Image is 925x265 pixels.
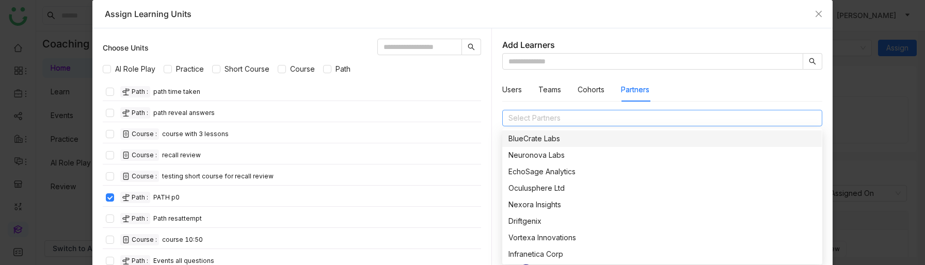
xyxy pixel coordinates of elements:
span: Course [286,63,319,75]
img: create-new-path.svg [122,194,130,201]
nz-option-item: Oculusphere Ltd [502,180,822,196]
div: BlueCrate Labs [508,133,816,144]
nz-option-item: Infranetica Corp [502,246,822,262]
div: Course : [120,234,159,245]
img: create-new-course.svg [122,130,130,138]
div: Assign Learning Units [105,8,820,20]
div: Add Learners [502,39,822,51]
span: AI Role Play [111,63,160,75]
img: create-new-path.svg [122,109,130,117]
nz-option-item: Neuronova Labs [502,147,822,163]
button: Cohorts [578,84,604,95]
div: Neuronova Labs [508,150,816,161]
img: create-new-path.svg [122,257,130,264]
span: Short Course [220,63,274,75]
div: Infranetica Corp [508,249,816,260]
div: Course : [120,150,159,161]
div: course with 3 lessons [120,128,229,140]
div: Course : [120,128,159,140]
div: EchoSage Analytics [508,166,816,177]
div: Nexora Insights [508,199,816,210]
nz-option-item: Vortexa Innovations [502,229,822,246]
div: PATH p0 [120,192,180,203]
div: Course : [120,171,159,182]
nz-option-item: EchoSage Analytics [502,163,822,180]
div: path reveal answers [120,107,215,119]
div: Choose Units [103,42,149,54]
div: path time taken [120,86,200,97]
img: create-new-path.svg [122,215,130,222]
div: Path : [120,86,150,97]
div: Path resattempt [120,213,202,224]
button: Partners [621,84,649,95]
img: create-new-course.svg [122,236,130,243]
nz-option-item: Nexora Insights [502,196,822,213]
button: Users [502,84,522,95]
div: course 10:50 [120,234,203,245]
div: Path : [120,213,150,224]
div: Path : [120,192,150,203]
img: create-new-course.svg [122,152,130,159]
button: Teams [538,84,561,95]
div: Oculusphere Ltd [508,183,816,194]
nz-option-item: Driftgenix [502,213,822,229]
img: create-new-path.svg [122,88,130,95]
div: recall review [120,150,201,161]
nz-option-item: BlueCrate Labs [502,130,822,147]
div: Driftgenix [508,216,816,227]
div: testing short course for recall review [120,171,274,182]
span: Practice [172,63,208,75]
img: create-new-course.svg [122,173,130,180]
div: Path : [120,107,150,119]
span: Path [331,63,355,75]
div: Vortexa Innovations [508,232,816,243]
